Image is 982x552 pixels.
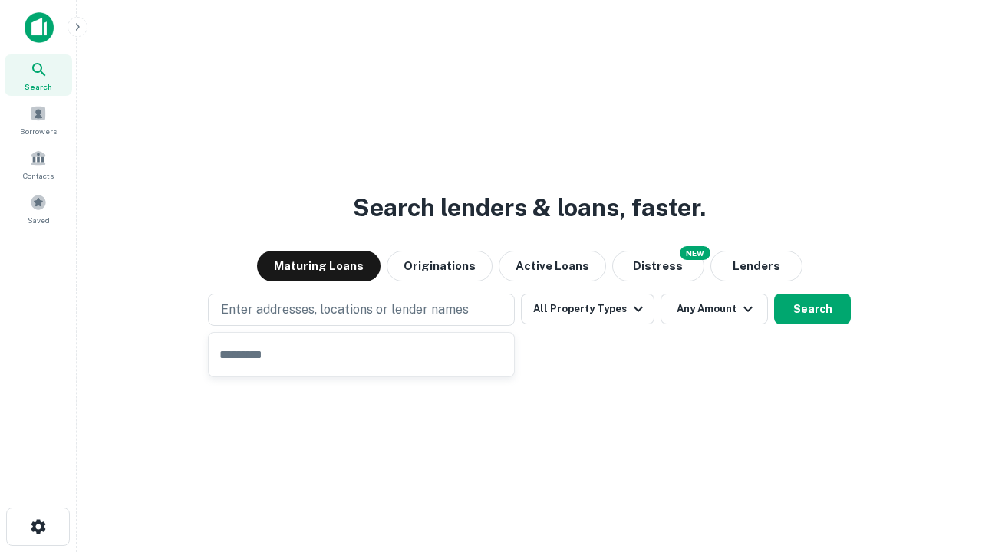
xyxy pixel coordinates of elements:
a: Contacts [5,143,72,185]
a: Search [5,54,72,96]
button: Search [774,294,851,324]
span: Borrowers [20,125,57,137]
img: capitalize-icon.png [25,12,54,43]
button: Lenders [710,251,802,281]
div: NEW [680,246,710,260]
p: Enter addresses, locations or lender names [221,301,469,319]
iframe: Chat Widget [905,429,982,503]
span: Search [25,80,52,93]
span: Contacts [23,169,54,182]
button: Enter addresses, locations or lender names [208,294,515,326]
button: All Property Types [521,294,654,324]
button: Originations [387,251,493,281]
button: Search distressed loans with lien and other non-mortgage details. [612,251,704,281]
button: Active Loans [499,251,606,281]
a: Saved [5,188,72,229]
span: Saved [28,214,50,226]
button: Maturing Loans [257,251,381,281]
a: Borrowers [5,99,72,140]
button: Any Amount [661,294,768,324]
h3: Search lenders & loans, faster. [353,189,706,226]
